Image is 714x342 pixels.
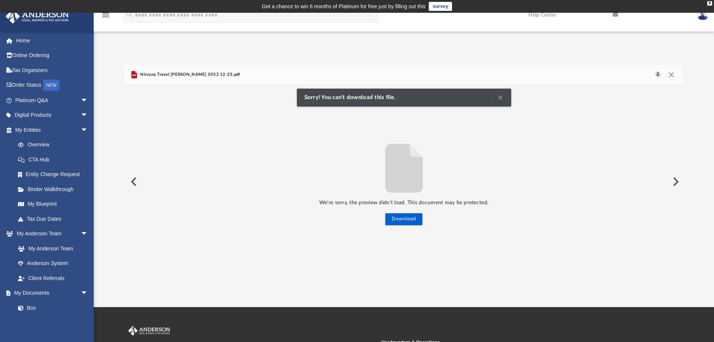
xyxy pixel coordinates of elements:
[10,137,99,152] a: Overview
[43,80,60,91] div: NEW
[5,108,99,123] a: Digital Productsarrow_drop_down
[81,93,96,108] span: arrow_drop_down
[667,171,683,192] button: Next File
[10,300,92,315] a: Box
[10,256,96,271] a: Anderson System
[5,63,99,78] a: Tax Organizers
[10,167,99,182] a: Entity Change Request
[3,9,71,24] img: Anderson Advisors Platinum Portal
[496,93,505,102] button: Clear Notification
[5,286,96,301] a: My Documentsarrow_drop_down
[5,122,99,137] a: My Entitiesarrow_drop_down
[697,9,708,20] img: User Pic
[81,122,96,138] span: arrow_drop_down
[665,69,678,80] button: Close
[10,211,99,226] a: Tax Due Dates
[127,326,172,336] img: Anderson Advisors Platinum Portal
[10,271,96,286] a: Client Referrals
[5,93,99,108] a: Platinum Q&Aarrow_drop_down
[81,108,96,123] span: arrow_drop_down
[651,69,665,80] button: Download
[125,10,133,18] i: search
[385,213,422,225] button: Download
[304,94,400,101] span: Sorry! You can’t download this file.
[429,2,452,11] a: survey
[5,78,99,93] a: Order StatusNEW
[101,11,110,20] i: menu
[81,286,96,301] span: arrow_drop_down
[262,2,426,11] div: Get a chance to win 6 months of Platinum for free just by filling out this
[125,65,683,279] div: Preview
[5,33,99,48] a: Home
[707,1,712,6] div: close
[125,171,141,192] button: Previous File
[10,197,96,212] a: My Blueprint
[81,226,96,242] span: arrow_drop_down
[5,48,99,63] a: Online Ordering
[10,182,99,197] a: Binder Walkthrough
[5,226,96,241] a: My Anderson Teamarrow_drop_down
[10,152,99,167] a: CTA Hub
[10,315,96,330] a: Meeting Minutes
[139,71,240,78] span: Nirvana Travel [PERSON_NAME] 0552 12-23.pdf
[125,198,683,208] p: We’re sorry, the preview didn’t load. This document may be protected.
[10,241,92,256] a: My Anderson Team
[125,85,683,279] div: File preview
[101,14,110,20] a: menu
